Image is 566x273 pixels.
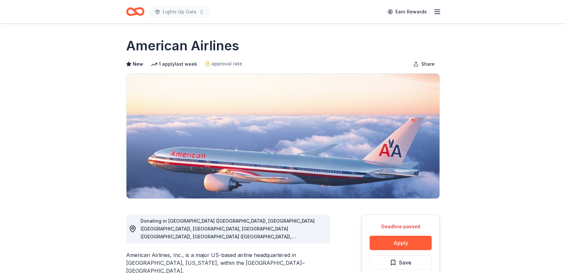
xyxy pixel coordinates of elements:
[211,60,242,68] span: approval rate
[133,60,143,68] span: New
[150,5,209,18] button: Lights Up Gala
[399,258,411,267] span: Save
[421,60,435,68] span: Share
[126,74,440,198] img: Image for American Airlines
[370,223,432,230] div: Deadline passed
[205,60,242,68] a: approval rate
[141,218,315,271] span: Donating in [GEOGRAPHIC_DATA] ([GEOGRAPHIC_DATA]), [GEOGRAPHIC_DATA] ([GEOGRAPHIC_DATA]), [GEOGRA...
[384,6,431,18] a: Earn Rewards
[126,4,144,19] a: Home
[126,37,239,55] h1: American Airlines
[370,236,432,250] button: Apply
[408,58,440,71] button: Share
[163,8,196,16] span: Lights Up Gala
[370,255,432,270] button: Save
[151,60,197,68] div: 1 apply last week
